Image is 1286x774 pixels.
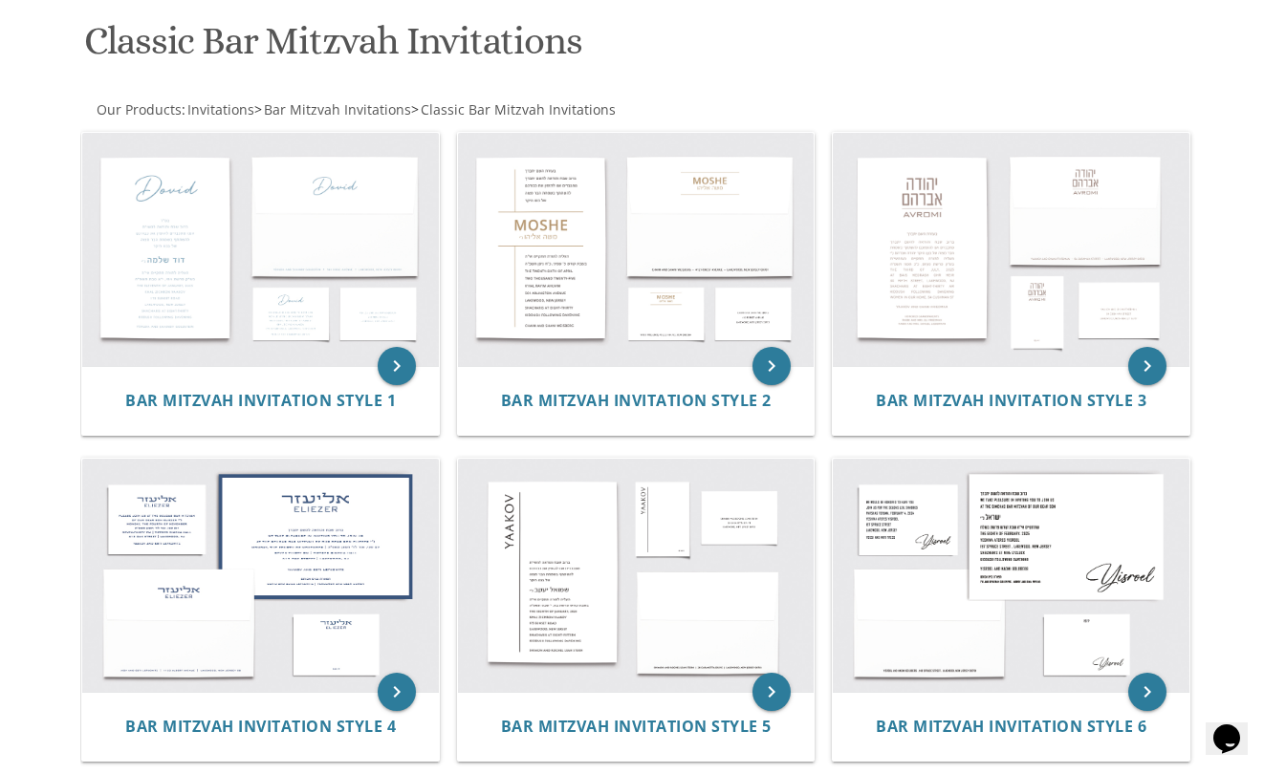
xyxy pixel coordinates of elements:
img: Bar Mitzvah Invitation Style 4 [82,459,439,693]
span: Bar Mitzvah Invitation Style 5 [501,716,772,737]
span: Bar Mitzvah Invitation Style 2 [501,390,772,411]
span: > [254,100,411,118]
span: Bar Mitzvah Invitation Style 4 [125,716,396,737]
img: Bar Mitzvah Invitation Style 3 [833,133,1189,367]
a: keyboard_arrow_right [378,347,416,385]
iframe: chat widget [1206,698,1267,755]
a: Bar Mitzvah Invitation Style 2 [501,392,772,410]
img: Bar Mitzvah Invitation Style 6 [833,459,1189,693]
a: Bar Mitzvah Invitation Style 3 [876,392,1146,410]
a: Bar Mitzvah Invitations [262,100,411,118]
a: Bar Mitzvah Invitation Style 1 [125,392,396,410]
span: Bar Mitzvah Invitation Style 6 [876,716,1146,737]
span: > [411,100,616,118]
span: Bar Mitzvah Invitation Style 1 [125,390,396,411]
span: Bar Mitzvah Invitation Style 3 [876,390,1146,411]
span: Bar Mitzvah Invitations [264,100,411,118]
a: keyboard_arrow_right [378,673,416,711]
a: keyboard_arrow_right [1128,673,1166,711]
a: Bar Mitzvah Invitation Style 4 [125,718,396,736]
a: keyboard_arrow_right [752,347,791,385]
img: Bar Mitzvah Invitation Style 5 [458,459,815,693]
a: Classic Bar Mitzvah Invitations [419,100,616,118]
a: keyboard_arrow_right [1128,347,1166,385]
a: keyboard_arrow_right [752,673,791,711]
img: Bar Mitzvah Invitation Style 1 [82,133,439,367]
span: Invitations [187,100,254,118]
img: Bar Mitzvah Invitation Style 2 [458,133,815,367]
a: Our Products [95,100,182,118]
span: Classic Bar Mitzvah Invitations [421,100,616,118]
a: Bar Mitzvah Invitation Style 6 [876,718,1146,736]
div: : [80,100,643,119]
h1: Classic Bar Mitzvah Invitations [84,20,820,76]
a: Invitations [185,100,254,118]
a: Bar Mitzvah Invitation Style 5 [501,718,772,736]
